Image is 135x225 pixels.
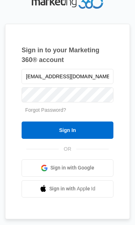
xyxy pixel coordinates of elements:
[50,164,94,172] span: Sign in with Google
[22,45,113,65] h1: Sign in to your Marketing 360® account
[59,145,76,153] span: OR
[22,159,113,177] a: Sign in with Google
[22,180,113,198] a: Sign in with Apple Id
[25,107,66,113] a: Forgot Password?
[49,185,95,193] span: Sign in with Apple Id
[22,69,113,84] input: Email
[22,122,113,139] input: Sign In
